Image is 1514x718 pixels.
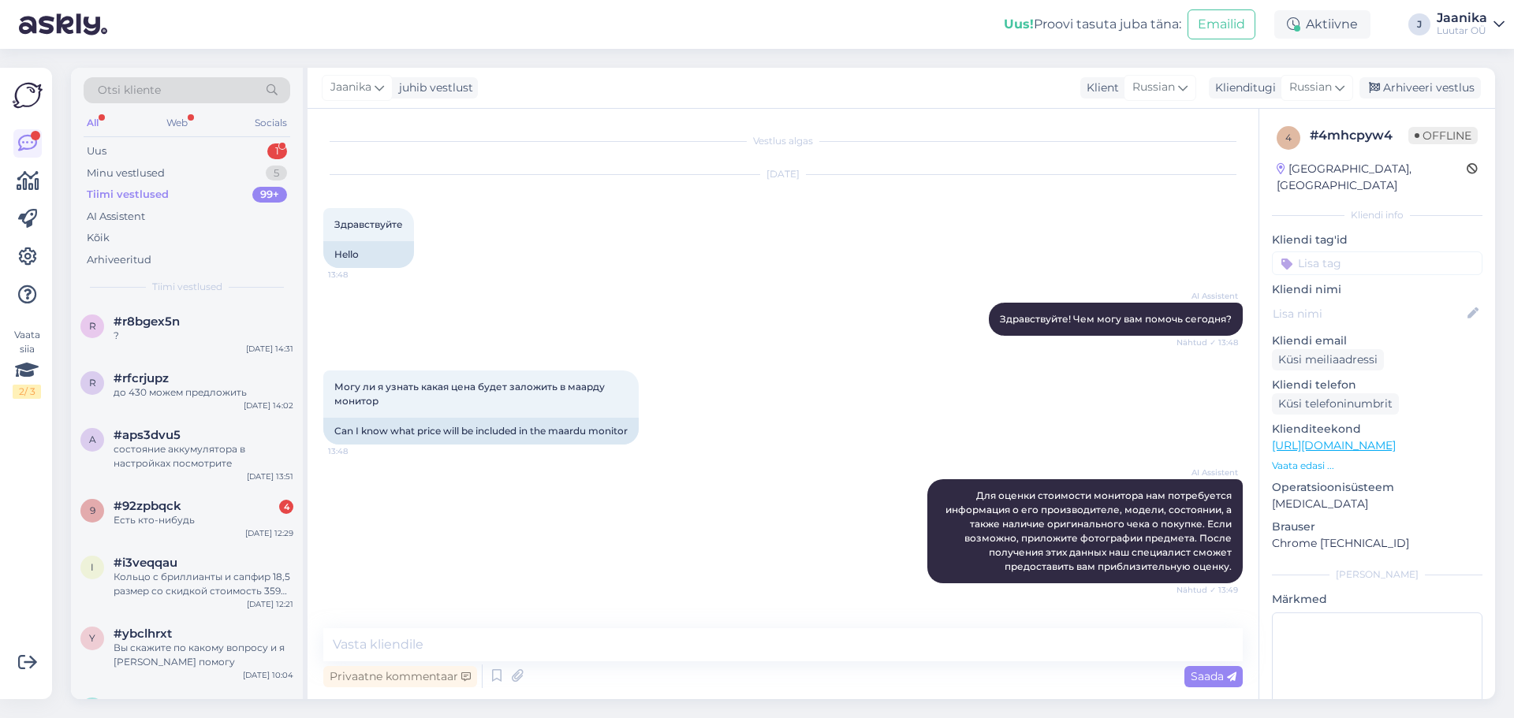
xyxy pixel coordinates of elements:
[266,166,287,181] div: 5
[1004,17,1034,32] b: Uus!
[246,343,293,355] div: [DATE] 14:31
[114,627,172,641] span: #ybclhrxt
[1272,438,1396,452] a: [URL][DOMAIN_NAME]
[1132,79,1175,96] span: Russian
[1209,80,1276,96] div: Klienditugi
[1179,290,1238,302] span: AI Assistent
[252,187,287,203] div: 99+
[152,280,222,294] span: Tiimi vestlused
[267,143,287,159] div: 1
[87,143,106,159] div: Uus
[1272,591,1482,608] p: Märkmed
[334,381,607,407] span: Могу ли я узнать какая цена будет заложить в маарду монитор
[252,113,290,133] div: Socials
[1274,10,1370,39] div: Aktiivne
[328,445,387,457] span: 13:48
[243,669,293,681] div: [DATE] 10:04
[1272,333,1482,349] p: Kliendi email
[1310,126,1408,145] div: # 4mhcpyw4
[114,570,293,598] div: Кольцо с бриллианты и сапфир 18,5 размер со скидкой стоимость 359 евро в [GEOGRAPHIC_DATA] , его ...
[114,371,169,385] span: #rfcrjupz
[114,499,181,513] span: #92zpbqck
[1272,393,1399,415] div: Küsi telefoninumbrit
[1289,79,1332,96] span: Russian
[1179,467,1238,478] span: AI Assistent
[84,113,102,133] div: All
[1272,459,1482,473] p: Vaata edasi ...
[245,527,293,539] div: [DATE] 12:29
[13,328,41,399] div: Vaata siia
[91,561,94,573] span: i
[945,489,1234,572] span: Для оценки стоимости монитора нам потребуется информация о его производителе, модели, состоянии, ...
[13,80,43,110] img: Askly Logo
[1004,15,1181,34] div: Proovi tasuta juba täna:
[323,134,1243,148] div: Vestlus algas
[1191,669,1236,683] span: Saada
[247,598,293,610] div: [DATE] 12:21
[1273,305,1464,322] input: Lisa nimi
[87,209,145,225] div: AI Assistent
[114,556,177,570] span: #i3veqqau
[334,218,403,230] span: Здравствуйте
[1000,313,1232,325] span: Здравствуйте! Чем могу вам помочь сегодня?
[1272,567,1482,582] div: [PERSON_NAME]
[114,698,278,712] span: lanasv2@hotmail.com
[1272,232,1482,248] p: Kliendi tag'id
[87,166,165,181] div: Minu vestlused
[279,500,293,514] div: 4
[330,79,371,96] span: Jaanika
[1272,519,1482,535] p: Brauser
[1272,281,1482,298] p: Kliendi nimi
[1272,496,1482,512] p: [MEDICAL_DATA]
[1080,80,1119,96] div: Klient
[1277,161,1467,194] div: [GEOGRAPHIC_DATA], [GEOGRAPHIC_DATA]
[114,314,180,329] span: #r8bgex5n
[114,329,293,343] div: ?
[163,113,191,133] div: Web
[90,504,95,516] span: 9
[98,82,161,99] span: Otsi kliente
[1177,337,1238,348] span: Nähtud ✓ 13:48
[114,385,293,400] div: до 430 можем предложить
[323,418,639,445] div: Can I know what price will be included in the maardu monitor
[247,471,293,482] div: [DATE] 13:51
[1272,349,1384,370] div: Küsi meiliaadressi
[244,400,293,411] div: [DATE] 14:02
[1177,584,1238,596] span: Nähtud ✓ 13:49
[1359,77,1481,99] div: Arhiveeri vestlus
[323,167,1243,181] div: [DATE]
[87,187,169,203] div: Tiimi vestlused
[1272,208,1482,222] div: Kliendi info
[323,241,414,268] div: Hello
[1408,13,1430,35] div: J
[1437,12,1505,37] a: JaanikaLuutar OÜ
[114,442,293,471] div: состояние аккумулятора в настройках посмотрите
[1272,421,1482,437] p: Klienditeekond
[1437,24,1487,37] div: Luutar OÜ
[87,230,110,246] div: Kõik
[1437,12,1487,24] div: Jaanika
[1285,132,1292,143] span: 4
[323,666,477,687] div: Privaatne kommentaar
[1272,535,1482,552] p: Chrome [TECHNICAL_ID]
[1408,127,1478,144] span: Offline
[1272,251,1482,275] input: Lisa tag
[1272,479,1482,496] p: Operatsioonisüsteem
[1272,377,1482,393] p: Kliendi telefon
[114,513,293,527] div: Есть кто-нибудь
[114,641,293,669] div: Вы скажите по какому вопросу и я [PERSON_NAME] помогу
[1188,9,1255,39] button: Emailid
[89,632,95,644] span: y
[328,269,387,281] span: 13:48
[87,252,151,268] div: Arhiveeritud
[89,377,96,389] span: r
[89,320,96,332] span: r
[114,428,181,442] span: #aps3dvu5
[13,385,41,399] div: 2 / 3
[393,80,473,96] div: juhib vestlust
[89,433,96,445] span: a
